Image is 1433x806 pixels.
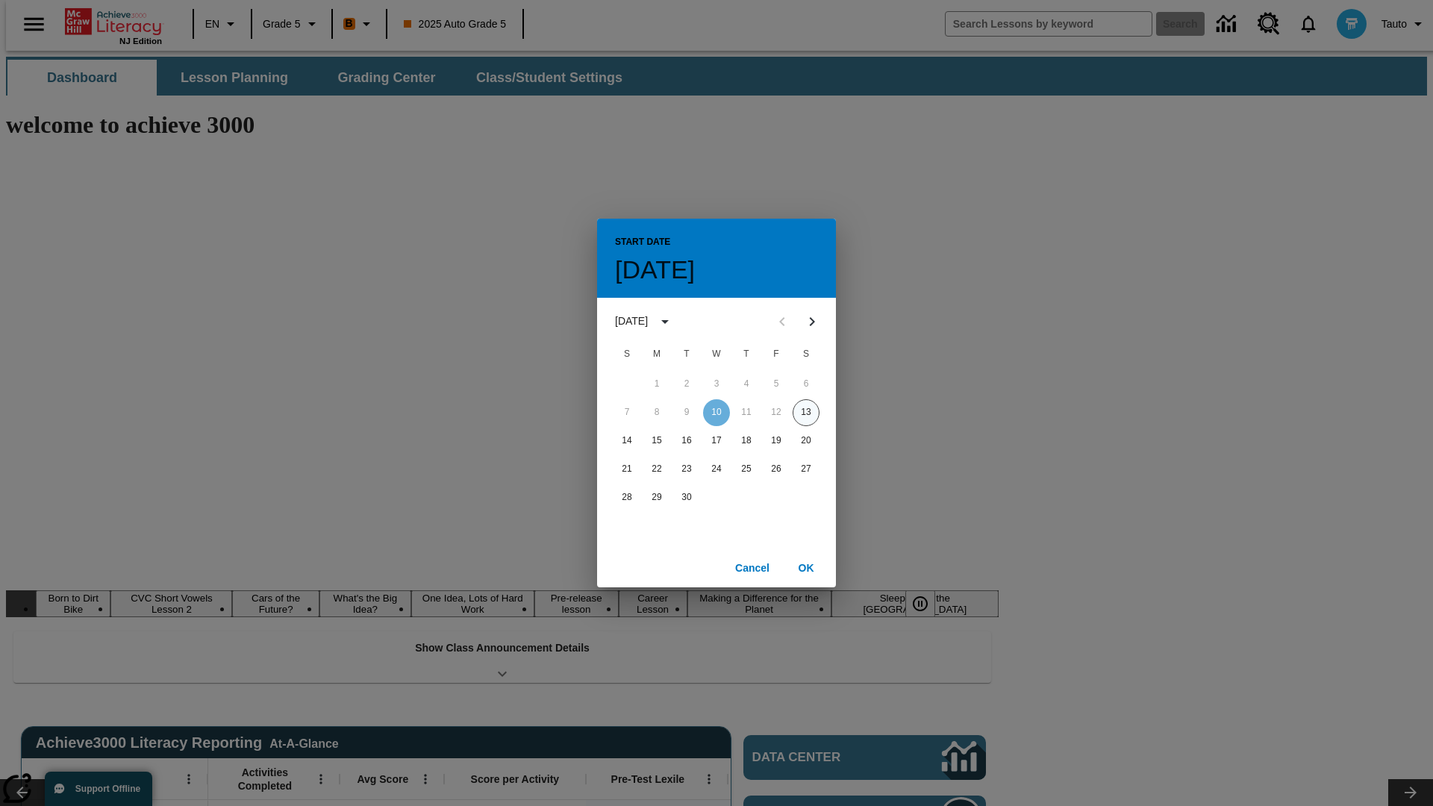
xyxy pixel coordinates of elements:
[643,484,670,511] button: 29
[614,484,640,511] button: 28
[763,428,790,454] button: 19
[728,554,776,582] button: Cancel
[614,428,640,454] button: 14
[615,313,648,329] div: [DATE]
[793,456,819,483] button: 27
[643,428,670,454] button: 15
[673,428,700,454] button: 16
[643,340,670,369] span: Monday
[6,12,218,25] body: Maximum 600 characters Press Escape to exit toolbar Press Alt + F10 to reach toolbar
[614,456,640,483] button: 21
[733,428,760,454] button: 18
[793,399,819,426] button: 13
[703,340,730,369] span: Wednesday
[793,340,819,369] span: Saturday
[763,456,790,483] button: 26
[763,340,790,369] span: Friday
[733,456,760,483] button: 25
[652,309,678,334] button: calendar view is open, switch to year view
[793,428,819,454] button: 20
[643,456,670,483] button: 22
[797,307,827,337] button: Next month
[782,554,830,582] button: OK
[673,484,700,511] button: 30
[615,231,670,254] span: Start Date
[615,254,695,286] h4: [DATE]
[614,340,640,369] span: Sunday
[703,428,730,454] button: 17
[6,12,218,25] p: Auto class announcement [DATE] 07:44:31
[733,340,760,369] span: Thursday
[673,456,700,483] button: 23
[703,456,730,483] button: 24
[673,340,700,369] span: Tuesday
